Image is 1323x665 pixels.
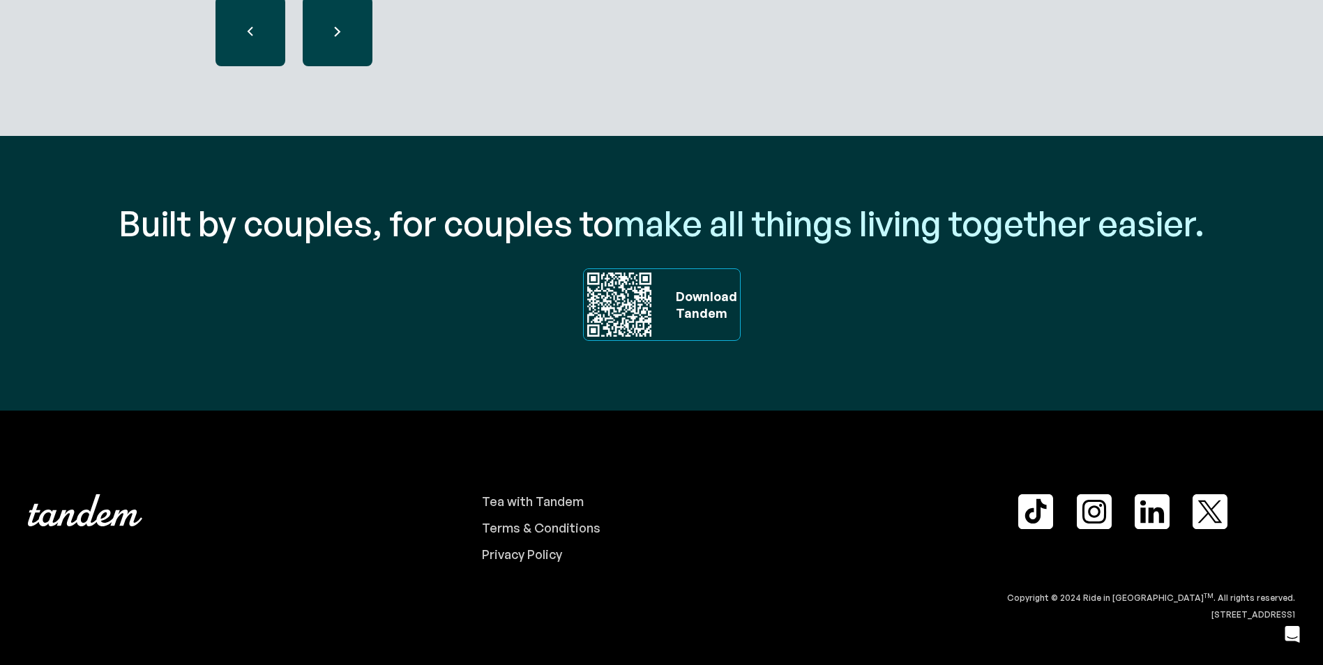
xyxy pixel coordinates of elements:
sup: TM [1204,592,1214,599]
a: Privacy Policy [482,547,1007,563]
a: Tea with Tandem [482,494,1007,510]
span: make all things living together easier. [614,201,1204,245]
div: Open Intercom Messenger [1276,618,1309,651]
div: Terms & Conditions [482,521,600,536]
div: Privacy Policy [482,547,562,563]
div: Tea with Tandem [482,494,584,510]
div: Download ‍ Tandem [669,288,737,321]
a: Terms & Conditions [482,521,1007,536]
div: Copyright © 2024 Ride in [GEOGRAPHIC_DATA] . All rights reserved. [STREET_ADDRESS] [28,590,1295,623]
